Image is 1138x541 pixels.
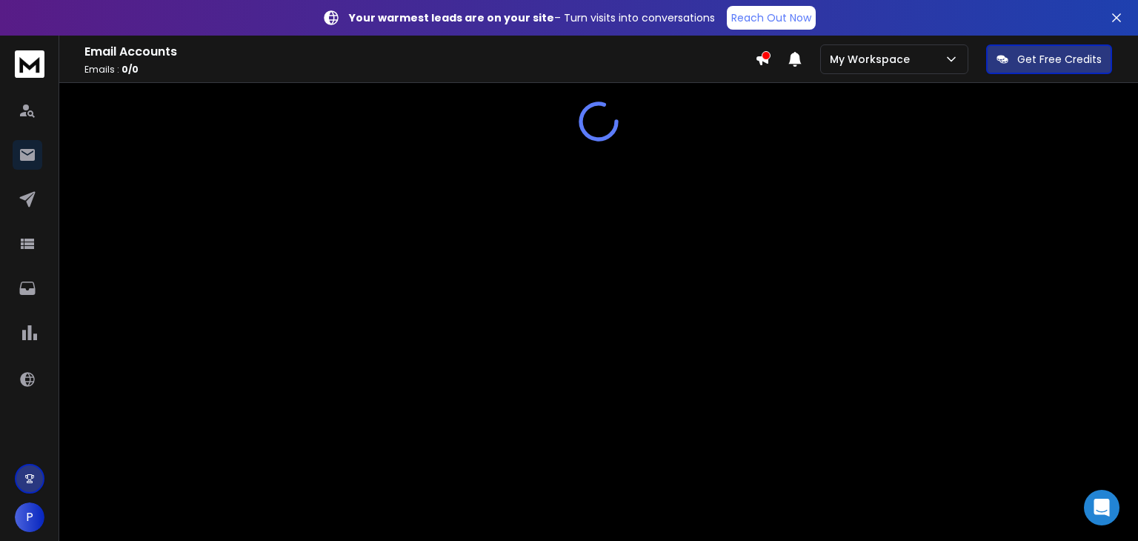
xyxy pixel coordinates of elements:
[15,50,44,78] img: logo
[1084,490,1119,525] div: Open Intercom Messenger
[84,64,755,76] p: Emails :
[15,502,44,532] button: P
[1017,52,1102,67] p: Get Free Credits
[986,44,1112,74] button: Get Free Credits
[349,10,554,25] strong: Your warmest leads are on your site
[830,52,916,67] p: My Workspace
[727,6,816,30] a: Reach Out Now
[731,10,811,25] p: Reach Out Now
[84,43,755,61] h1: Email Accounts
[349,10,715,25] p: – Turn visits into conversations
[122,63,139,76] span: 0 / 0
